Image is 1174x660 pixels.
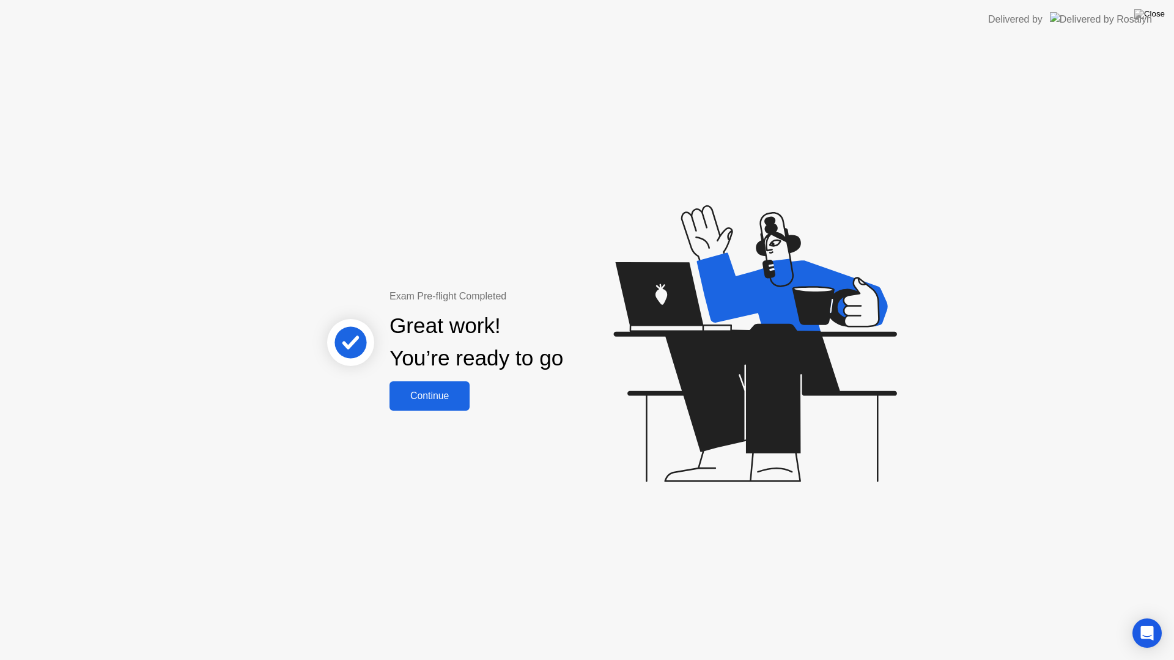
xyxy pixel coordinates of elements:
div: Open Intercom Messenger [1132,618,1162,648]
div: Great work! You’re ready to go [389,310,563,375]
button: Continue [389,381,470,411]
img: Close [1134,9,1165,19]
img: Delivered by Rosalyn [1050,12,1152,26]
div: Exam Pre-flight Completed [389,289,642,304]
div: Delivered by [988,12,1043,27]
div: Continue [393,391,466,402]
